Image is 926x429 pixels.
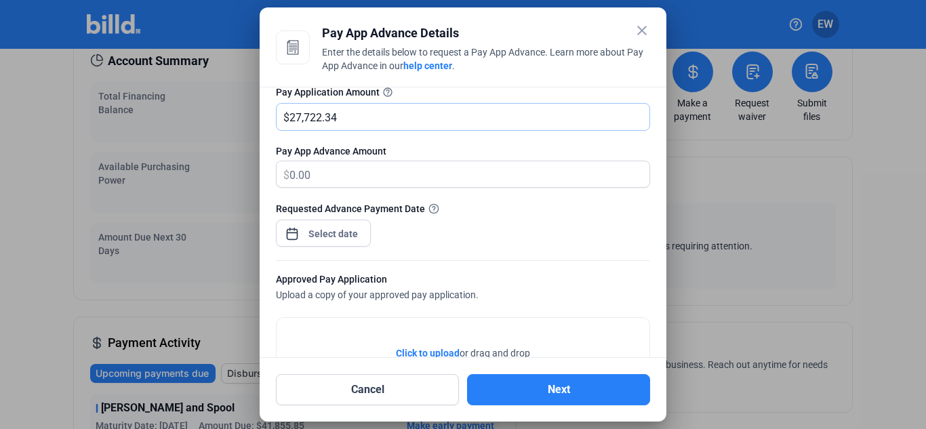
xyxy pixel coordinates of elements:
button: Open calendar [285,220,299,234]
div: Approved Pay Application [276,272,650,289]
button: Next [467,374,650,405]
div: Pay App Advance Amount [276,144,650,158]
span: $ [277,104,289,126]
span: or drag and drop [460,346,530,360]
input: Select date [304,226,363,242]
div: Upload a copy of your approved pay application. [276,272,650,304]
div: Pay Application Amount [276,84,650,100]
input: 0.00 [289,104,649,130]
mat-icon: close [634,22,650,39]
a: help center [403,60,452,71]
span: $ [277,161,289,184]
span: . [452,60,455,71]
div: Pay App Advance Details [322,24,650,43]
span: Click to upload [396,348,460,359]
div: Requested Advance Payment Date [276,201,650,216]
button: Cancel [276,374,459,405]
div: Enter the details below to request a Pay App Advance. Learn more about Pay App Advance in our [322,45,650,75]
mat-icon: help_outline [380,84,396,100]
input: 0.00 [289,161,634,188]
